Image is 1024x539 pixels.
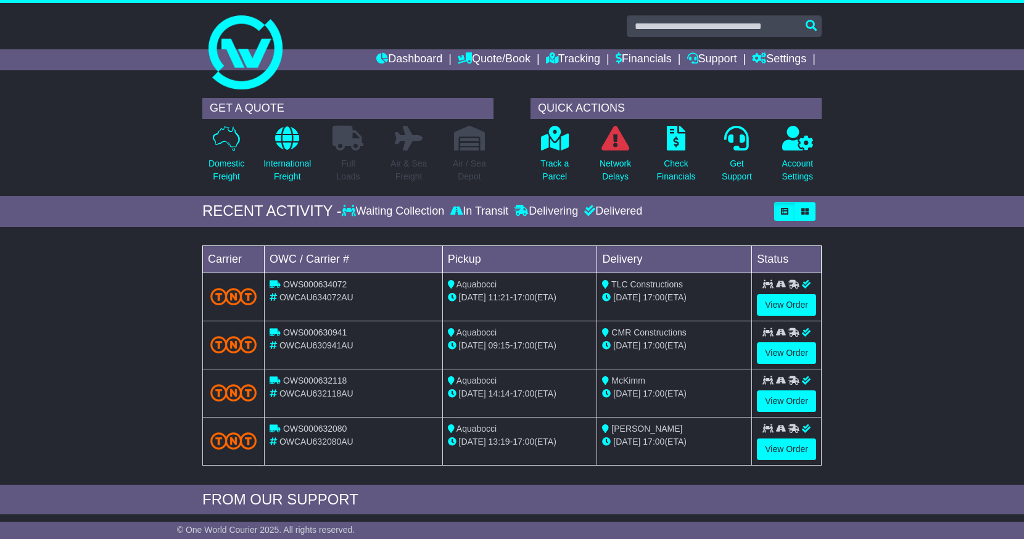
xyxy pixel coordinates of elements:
span: [DATE] [459,437,486,446]
div: - (ETA) [448,387,592,400]
span: © One World Courier 2025. All rights reserved. [177,525,355,535]
span: OWS000630941 [283,327,347,337]
div: - (ETA) [448,291,592,304]
td: Carrier [203,245,265,273]
a: NetworkDelays [599,125,632,190]
span: McKimm [611,376,645,385]
span: 11:21 [489,292,510,302]
span: Aquabocci [456,327,497,337]
span: 17:00 [513,437,534,446]
span: [DATE] [613,292,640,302]
a: View Order [757,342,816,364]
div: Waiting Collection [342,205,447,218]
img: TNT_Domestic.png [210,336,257,353]
span: [DATE] [459,340,486,350]
span: [DATE] [613,340,640,350]
p: Full Loads [332,157,363,183]
img: TNT_Domestic.png [210,432,257,449]
td: OWC / Carrier # [265,245,443,273]
div: Delivered [581,205,642,218]
span: [DATE] [613,389,640,398]
div: QUICK ACTIONS [531,98,822,119]
p: Air & Sea Freight [390,157,427,183]
a: Financials [616,49,672,70]
span: Aquabocci [456,376,497,385]
a: AccountSettings [782,125,814,190]
a: InternationalFreight [263,125,312,190]
p: Check Financials [657,157,696,183]
span: 17:00 [513,340,534,350]
a: Quote/Book [458,49,531,70]
div: FROM OUR SUPPORT [202,491,822,509]
a: View Order [757,294,816,316]
div: (ETA) [602,435,746,448]
span: Aquabocci [456,279,497,289]
span: 17:00 [513,292,534,302]
span: OWCAU630941AU [279,340,353,350]
div: RECENT ACTIVITY - [202,202,342,220]
span: OWS000632118 [283,376,347,385]
a: DomesticFreight [208,125,245,190]
p: Domestic Freight [209,157,244,183]
div: (ETA) [602,339,746,352]
a: Support [687,49,737,70]
a: Settings [752,49,806,70]
img: TNT_Domestic.png [210,384,257,401]
span: [DATE] [459,292,486,302]
span: 13:19 [489,437,510,446]
div: (ETA) [602,387,746,400]
span: OWS000632080 [283,424,347,434]
span: [DATE] [613,437,640,446]
span: OWCAU634072AU [279,292,353,302]
span: 17:00 [513,389,534,398]
span: 17:00 [643,389,664,398]
div: (ETA) [602,291,746,304]
div: - (ETA) [448,339,592,352]
a: View Order [757,390,816,412]
div: GET A QUOTE [202,98,493,119]
a: View Order [757,438,816,460]
a: GetSupport [721,125,753,190]
div: - (ETA) [448,435,592,448]
td: Status [752,245,822,273]
span: 17:00 [643,437,664,446]
p: Get Support [722,157,752,183]
td: Pickup [442,245,597,273]
p: Account Settings [782,157,814,183]
span: 17:00 [643,340,664,350]
span: [PERSON_NAME] [611,424,682,434]
span: OWCAU632118AU [279,389,353,398]
span: 17:00 [643,292,664,302]
div: Delivering [511,205,581,218]
span: 14:14 [489,389,510,398]
div: In Transit [447,205,511,218]
p: International Freight [263,157,311,183]
a: Dashboard [376,49,442,70]
span: [DATE] [459,389,486,398]
span: CMR Constructions [611,327,686,337]
p: Track a Parcel [540,157,569,183]
span: OWS000634072 [283,279,347,289]
span: Aquabocci [456,424,497,434]
img: TNT_Domestic.png [210,288,257,305]
span: TLC Constructions [611,279,683,289]
a: Tracking [546,49,600,70]
a: Track aParcel [540,125,569,190]
span: 09:15 [489,340,510,350]
td: Delivery [597,245,752,273]
a: CheckFinancials [656,125,696,190]
p: Air / Sea Depot [453,157,486,183]
span: OWCAU632080AU [279,437,353,446]
p: Network Delays [600,157,631,183]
